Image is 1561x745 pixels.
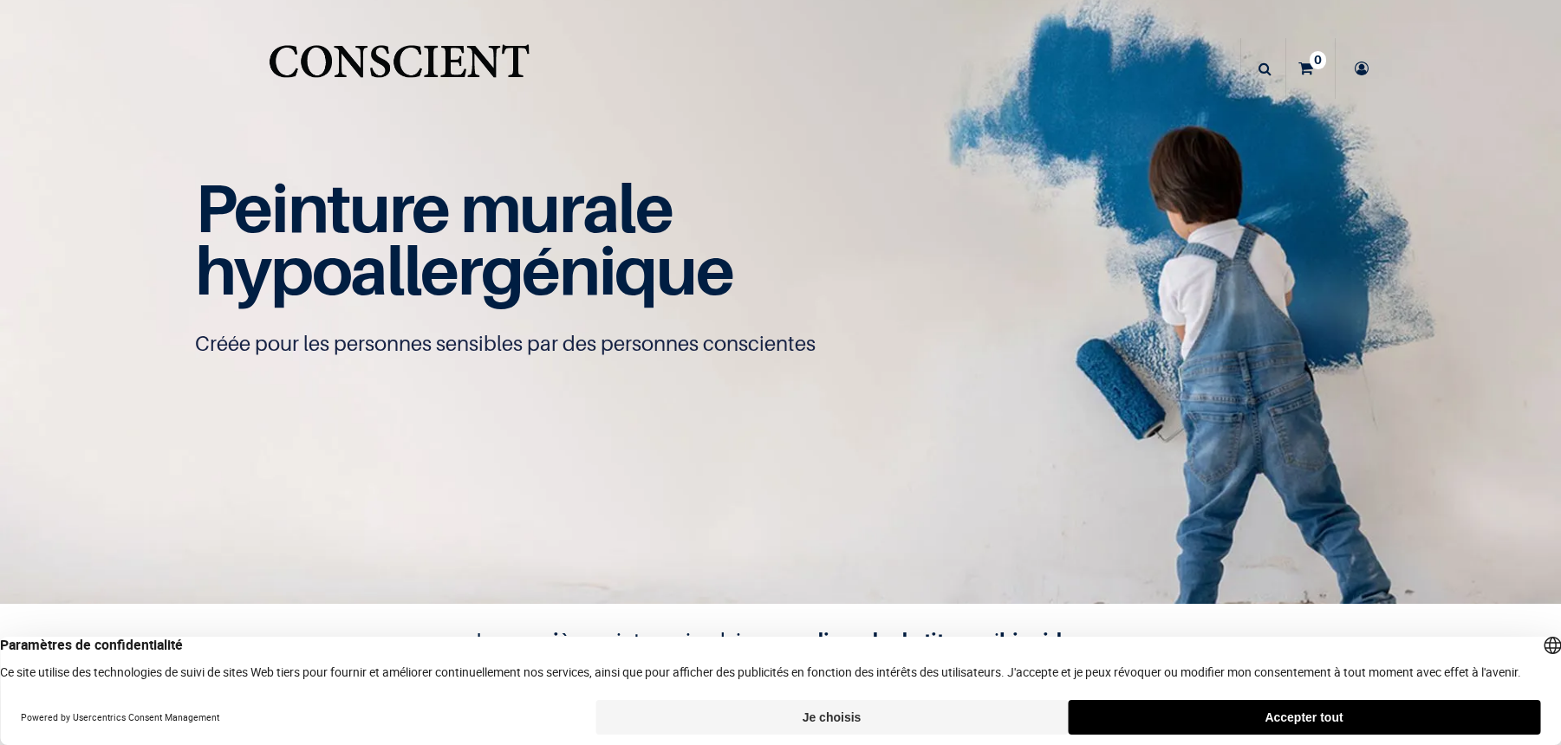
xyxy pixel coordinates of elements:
[265,35,533,103] a: Logo of Conscient
[499,627,592,654] b: première
[195,230,733,310] span: hypoallergénique
[999,627,1085,654] b: biocides
[1472,633,1553,715] iframe: Tidio Chat
[1286,38,1335,99] a: 0
[195,330,1367,358] p: Créée pour les personnes sensibles par des personnes conscientes
[434,625,1128,658] h4: La peinture circulaire ni
[1310,51,1326,68] sup: 0
[759,627,982,654] b: sans dioxyde de titane
[265,35,533,103] img: Conscient
[195,167,673,248] span: Peinture murale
